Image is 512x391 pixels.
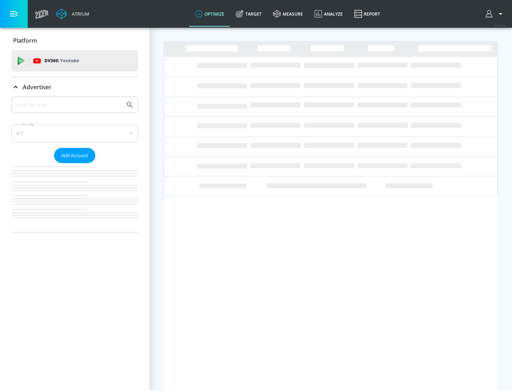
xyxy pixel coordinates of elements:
a: measure [267,1,309,27]
label: Sort By [20,122,36,127]
a: Target [230,1,267,27]
span: Add Account [61,151,88,160]
div: A-Z [11,124,138,142]
div: DV360: Youtube [11,50,138,71]
p: Youtube [60,57,79,64]
div: Advertiser [11,97,138,232]
input: Search by name [14,100,122,109]
a: Analyze [309,1,348,27]
nav: list of Advertiser [11,163,138,232]
a: Report [348,1,386,27]
p: DV360: [44,57,79,65]
button: Add Account [54,148,95,163]
div: Atrium [69,11,89,17]
div: Platform [11,31,138,50]
p: Platform [13,37,37,44]
a: optimize [189,1,230,27]
p: Advertiser [23,83,51,91]
div: Advertiser [11,77,138,97]
span: v 4.25.4 [495,23,505,27]
a: Atrium [56,9,89,19]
